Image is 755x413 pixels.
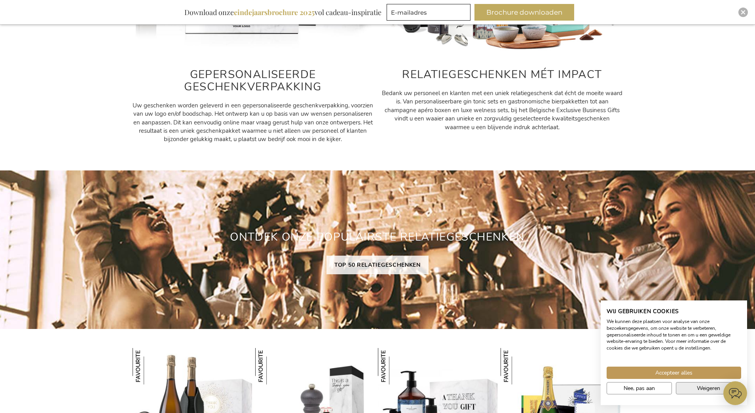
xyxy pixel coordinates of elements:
b: eindejaarsbrochure 2025 [234,8,315,17]
img: The Gift Label Hand & Keuken Set [378,348,414,384]
h2: Wij gebruiken cookies [607,308,741,315]
span: Bedank uw personeel en klanten met een uniek relatiegeschenk dat écht de moeite waard is. Van per... [382,89,622,131]
h2: GEPERSONALISEERDE GESCHENKVERPAKKING [132,69,374,93]
img: Close [741,10,746,15]
span: Weigeren [697,384,720,392]
iframe: belco-activator-frame [723,381,747,405]
div: Download onze vol cadeau-inspiratie [181,4,385,21]
img: Pommery Office Party Box [501,348,537,384]
button: Pas cookie voorkeuren aan [607,382,672,394]
a: TOP 50 RELATIEGESCHENKEN [326,256,429,274]
h2: RELATIEGESCHENKEN MÉT IMPACT [381,69,623,81]
p: We kunnen deze plaatsen voor analyse van onze bezoekersgegevens, om onze website te verbeteren, g... [607,318,741,352]
img: Peugeot Lux Set [133,348,169,384]
span: Accepteer alles [655,369,692,377]
button: Accepteer alle cookies [607,367,741,379]
span: Nee, pas aan [624,384,655,392]
input: E-mailadres [387,4,470,21]
span: Uw geschenken worden geleverd in een gepersonaliseerde geschenkverpakking, voorzien van uw logo e... [133,101,373,143]
img: Culinaire Peper & Zout Gift Box [255,348,292,384]
button: Brochure downloaden [474,4,574,21]
form: marketing offers and promotions [387,4,473,23]
div: Close [738,8,748,17]
button: Alle cookies weigeren [676,382,741,394]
